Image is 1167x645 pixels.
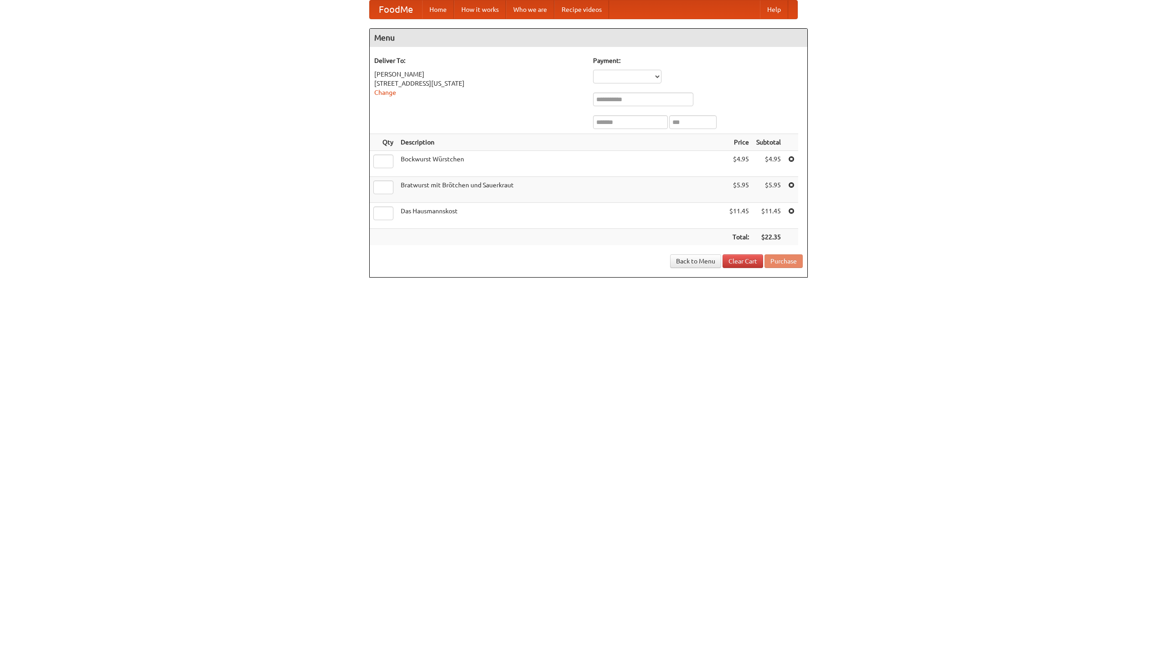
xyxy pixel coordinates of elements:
[397,134,726,151] th: Description
[370,29,807,47] h4: Menu
[593,56,803,65] h5: Payment:
[374,89,396,96] a: Change
[760,0,788,19] a: Help
[397,177,726,203] td: Bratwurst mit Brötchen und Sauerkraut
[454,0,506,19] a: How it works
[753,151,785,177] td: $4.95
[753,134,785,151] th: Subtotal
[764,254,803,268] button: Purchase
[726,177,753,203] td: $5.95
[753,203,785,229] td: $11.45
[723,254,763,268] a: Clear Cart
[753,177,785,203] td: $5.95
[506,0,554,19] a: Who we are
[397,151,726,177] td: Bockwurst Würstchen
[397,203,726,229] td: Das Hausmannskost
[554,0,609,19] a: Recipe videos
[670,254,721,268] a: Back to Menu
[370,134,397,151] th: Qty
[374,79,584,88] div: [STREET_ADDRESS][US_STATE]
[726,134,753,151] th: Price
[422,0,454,19] a: Home
[726,229,753,246] th: Total:
[726,203,753,229] td: $11.45
[726,151,753,177] td: $4.95
[370,0,422,19] a: FoodMe
[374,70,584,79] div: [PERSON_NAME]
[753,229,785,246] th: $22.35
[374,56,584,65] h5: Deliver To:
